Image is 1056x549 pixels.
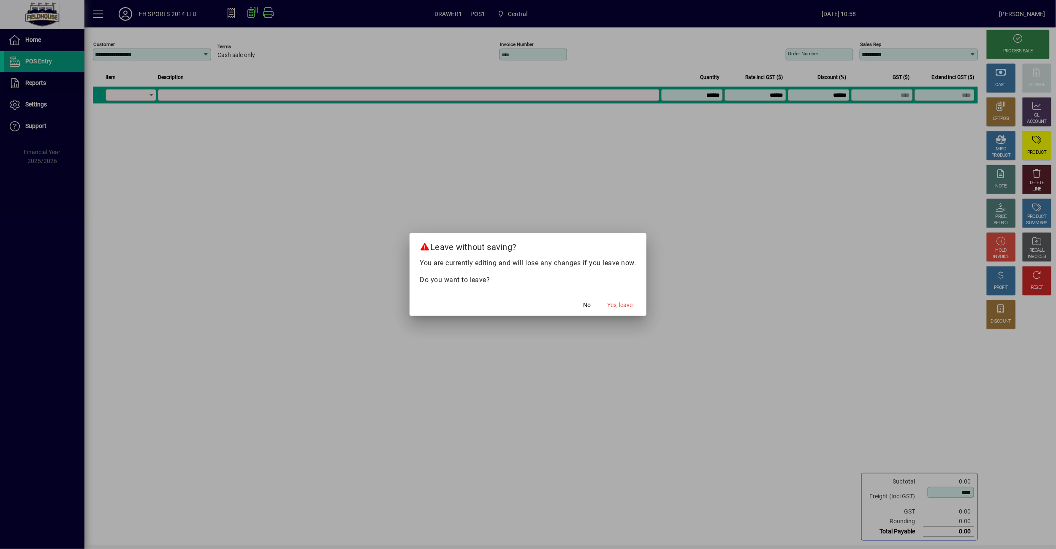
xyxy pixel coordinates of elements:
button: No [574,297,601,313]
span: Yes, leave [608,301,633,310]
p: You are currently editing and will lose any changes if you leave now. [420,258,636,268]
p: Do you want to leave? [420,275,636,285]
h2: Leave without saving? [410,233,646,258]
span: No [584,301,591,310]
button: Yes, leave [604,297,636,313]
